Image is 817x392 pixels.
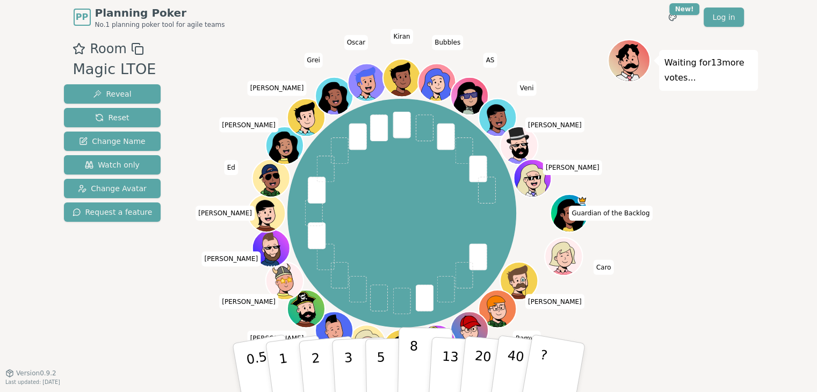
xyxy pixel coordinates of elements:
span: Click to change your name [248,81,307,96]
p: Waiting for 13 more votes... [664,55,753,85]
span: Click to change your name [344,35,368,50]
span: Click to change your name [219,294,278,309]
button: Change Avatar [64,179,161,198]
span: Change Avatar [78,183,147,194]
span: Click to change your name [225,160,238,175]
div: Magic LTOE [73,59,156,81]
span: Version 0.9.2 [16,369,56,378]
button: Request a feature [64,202,161,222]
button: Reset [64,108,161,127]
span: Click to change your name [525,118,584,133]
span: Click to change your name [525,294,584,309]
span: Click to change your name [432,35,463,50]
span: Click to change your name [543,160,602,175]
span: Click to change your name [219,118,278,133]
a: Log in [704,8,743,27]
span: Guardian of the Backlog is the host [577,195,587,205]
button: Watch only [64,155,161,175]
span: Watch only [85,159,140,170]
button: New! [663,8,682,27]
span: No.1 planning poker tool for agile teams [95,20,225,29]
button: Add as favourite [73,39,85,59]
div: New! [669,3,700,15]
button: Change Name [64,132,161,151]
span: Room [90,39,126,59]
span: Click to change your name [196,206,255,221]
span: Reveal [93,89,131,99]
span: Click to change your name [304,53,323,68]
button: Version0.9.2 [5,369,56,378]
span: PP [76,11,88,24]
span: Click to change your name [248,331,307,346]
span: Reset [95,112,129,123]
span: Click to change your name [569,206,652,221]
span: Click to change your name [513,331,541,346]
span: Click to change your name [517,81,537,96]
button: Reveal [64,84,161,104]
span: Click to change your name [594,260,614,275]
span: Request a feature [73,207,153,217]
span: Click to change your name [483,53,497,68]
span: Last updated: [DATE] [5,379,60,385]
a: PPPlanning PokerNo.1 planning poker tool for agile teams [74,5,225,29]
span: Change Name [79,136,145,147]
span: Click to change your name [391,29,413,44]
span: Click to change your name [201,251,261,266]
span: Planning Poker [95,5,225,20]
